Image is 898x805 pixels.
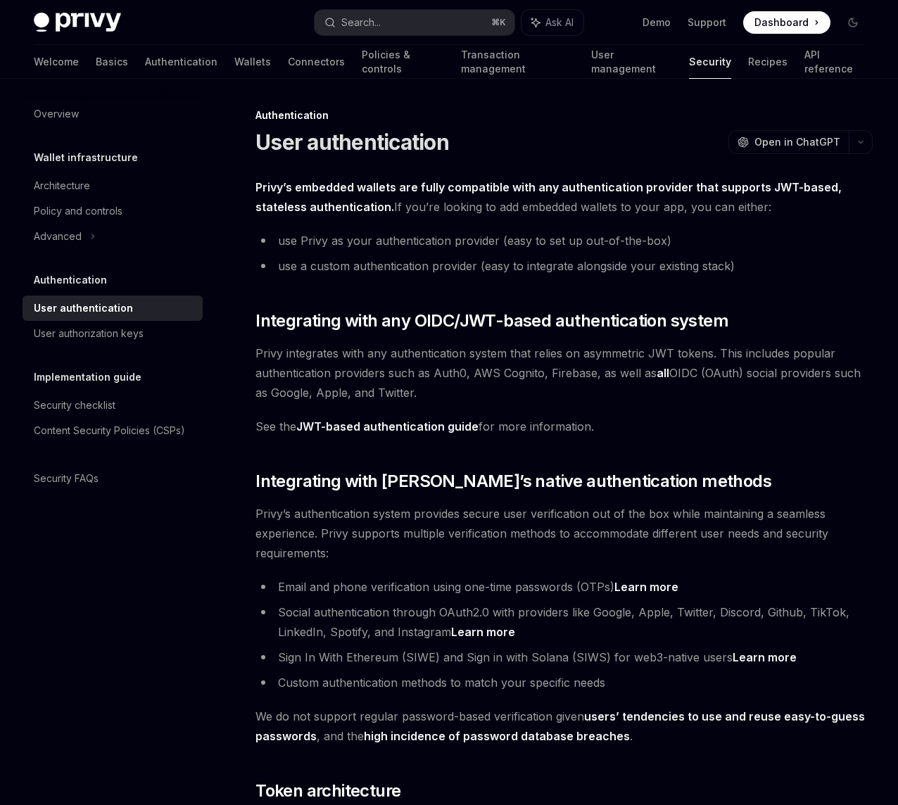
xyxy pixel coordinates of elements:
[255,602,873,642] li: Social authentication through OAuth2.0 with providers like Google, Apple, Twitter, Discord, Githu...
[657,366,669,380] strong: all
[23,296,203,321] a: User authentication
[34,106,79,122] div: Overview
[255,780,400,802] span: Token architecture
[234,45,271,79] a: Wallets
[733,650,797,665] a: Learn more
[643,15,671,30] a: Demo
[34,45,79,79] a: Welcome
[754,135,840,149] span: Open in ChatGPT
[255,231,873,251] li: use Privy as your authentication provider (easy to set up out-of-the-box)
[255,647,873,667] li: Sign In With Ethereum (SIWE) and Sign in with Solana (SIWS) for web3-native users
[23,198,203,224] a: Policy and controls
[23,393,203,418] a: Security checklist
[34,13,121,32] img: dark logo
[255,180,842,214] strong: Privy’s embedded wallets are fully compatible with any authentication provider that supports JWT-...
[521,10,583,35] button: Ask AI
[23,321,203,346] a: User authorization keys
[451,625,515,640] a: Learn more
[804,45,864,79] a: API reference
[288,45,345,79] a: Connectors
[255,310,728,332] span: Integrating with any OIDC/JWT-based authentication system
[255,343,873,402] span: Privy integrates with any authentication system that relies on asymmetric JWT tokens. This includ...
[255,256,873,276] li: use a custom authentication provider (easy to integrate alongside your existing stack)
[255,129,449,155] h1: User authentication
[255,108,873,122] div: Authentication
[689,45,731,79] a: Security
[754,15,809,30] span: Dashboard
[591,45,672,79] a: User management
[341,14,381,31] div: Search...
[688,15,726,30] a: Support
[748,45,788,79] a: Recipes
[255,470,771,493] span: Integrating with [PERSON_NAME]’s native authentication methods
[34,470,99,487] div: Security FAQs
[23,101,203,127] a: Overview
[296,419,479,434] a: JWT-based authentication guide
[255,417,873,436] span: See the for more information.
[34,325,144,342] div: User authorization keys
[743,11,830,34] a: Dashboard
[96,45,128,79] a: Basics
[23,418,203,443] a: Content Security Policies (CSPs)
[728,130,849,154] button: Open in ChatGPT
[255,673,873,692] li: Custom authentication methods to match your specific needs
[255,577,873,597] li: Email and phone verification using one-time passwords (OTPs)
[23,173,203,198] a: Architecture
[23,466,203,491] a: Security FAQs
[614,580,678,595] a: Learn more
[145,45,217,79] a: Authentication
[34,422,185,439] div: Content Security Policies (CSPs)
[34,177,90,194] div: Architecture
[34,300,133,317] div: User authentication
[491,17,506,28] span: ⌘ K
[461,45,574,79] a: Transaction management
[255,504,873,563] span: Privy’s authentication system provides secure user verification out of the box while maintaining ...
[34,203,122,220] div: Policy and controls
[34,397,115,414] div: Security checklist
[364,729,630,744] a: high incidence of password database breaches
[842,11,864,34] button: Toggle dark mode
[34,228,82,245] div: Advanced
[34,272,107,289] h5: Authentication
[545,15,574,30] span: Ask AI
[34,149,138,166] h5: Wallet infrastructure
[255,706,873,746] span: We do not support regular password-based verification given , and the .
[255,177,873,217] span: If you’re looking to add embedded wallets to your app, you can either:
[362,45,444,79] a: Policies & controls
[34,369,141,386] h5: Implementation guide
[315,10,515,35] button: Search...⌘K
